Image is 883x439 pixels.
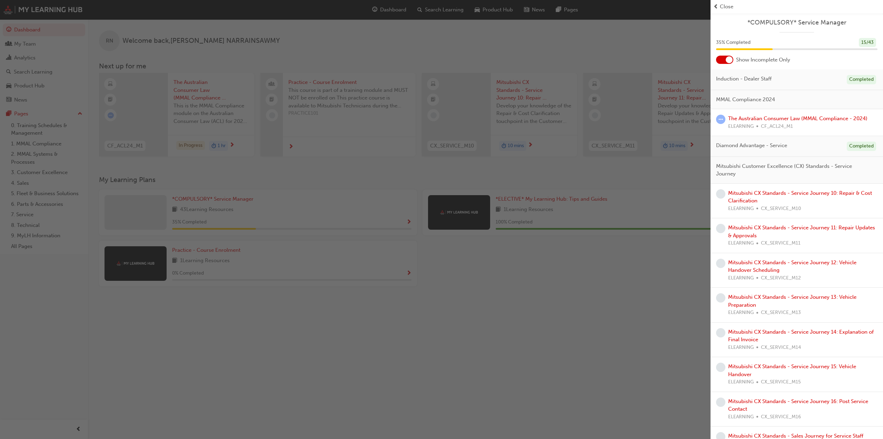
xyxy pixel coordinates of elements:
span: learningRecordVerb_NONE-icon [716,293,725,303]
span: Close [720,3,733,11]
a: Mitsubishi CX Standards - Service Journey 10: Repair & Cost Clarification [728,190,872,204]
a: *COMPULSORY* Service Manager [716,19,877,27]
span: ELEARNING [728,309,754,317]
span: CX_SERVICE_M16 [761,413,801,421]
span: CX_SERVICE_M11 [761,239,801,247]
span: CX_SERVICE_M13 [761,309,801,317]
span: ELEARNING [728,205,754,213]
span: learningRecordVerb_NONE-icon [716,363,725,372]
a: Mitsubishi CX Standards - Service Journey 14: Explanation of Final Invoice [728,329,874,343]
a: Mitsubishi CX Standards - Service Journey 16: Post Service Contact [728,398,868,412]
span: learningRecordVerb_NONE-icon [716,398,725,407]
a: Mitsubishi CX Standards - Service Journey 11: Repair Updates & Approvals [728,225,875,239]
span: ELEARNING [728,378,754,386]
span: ELEARNING [728,413,754,421]
span: learningRecordVerb_NONE-icon [716,189,725,199]
a: Mitsubishi CX Standards - Service Journey 15: Vehicle Handover [728,363,856,378]
span: prev-icon [713,3,718,11]
a: Mitsubishi CX Standards - Service Journey 12: Vehicle Handover Scheduling [728,259,856,274]
span: CX_SERVICE_M10 [761,205,801,213]
span: Diamond Advantage - Service [716,142,787,150]
span: learningRecordVerb_NONE-icon [716,259,725,268]
span: ELEARNING [728,274,754,282]
a: The Australian Consumer Law (MMAL Compliance - 2024) [728,115,867,122]
button: prev-iconClose [713,3,880,11]
span: learningRecordVerb_NONE-icon [716,224,725,233]
span: ELEARNING [728,239,754,247]
span: learningRecordVerb_NONE-icon [716,328,725,337]
span: Show Incomplete Only [736,56,790,64]
a: Mitsubishi CX Standards - Sales Journey for Service Staff [728,433,863,439]
div: 15 / 43 [859,38,876,47]
span: Induction - Dealer Staff [716,75,772,83]
span: CX_SERVICE_M14 [761,344,801,352]
a: Mitsubishi CX Standards - Service Journey 13: Vehicle Preparation [728,294,856,308]
span: MMAL Compliance 2024 [716,96,775,104]
span: ELEARNING [728,123,754,131]
span: ELEARNING [728,344,754,352]
span: 35 % Completed [716,39,751,47]
div: Completed [847,75,876,84]
span: learningRecordVerb_ATTEMPT-icon [716,115,725,124]
span: Mitsubishi Customer Excellence (CX) Standards - Service Journey [716,162,872,178]
div: Completed [847,142,876,151]
span: CX_SERVICE_M12 [761,274,801,282]
span: CX_SERVICE_M15 [761,378,801,386]
span: CF_ACL24_M1 [761,123,793,131]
